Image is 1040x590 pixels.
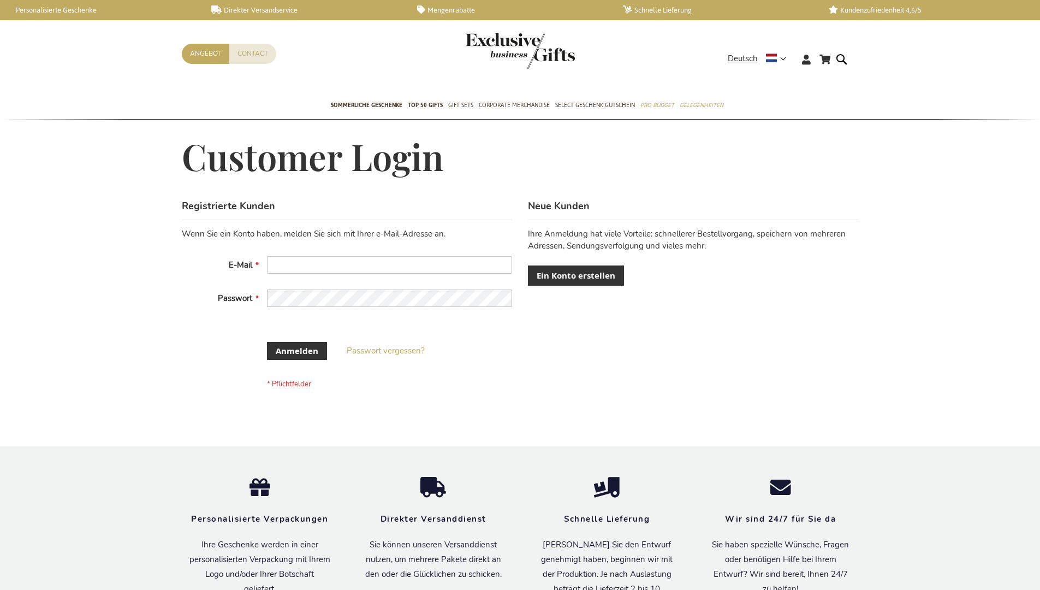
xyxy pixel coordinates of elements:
[363,538,504,582] p: Sie können unseren Versanddienst nutzen, um mehrere Pakete direkt an den oder die Glücklichen zu ...
[408,92,443,120] a: TOP 50 Gifts
[680,92,723,120] a: Gelegenheiten
[331,92,402,120] a: Sommerliche geschenke
[528,228,858,252] p: Ihre Anmeldung hat viele Vorteile: schnellerer Bestellvorgang, speichern von mehreren Adressen, S...
[640,92,674,120] a: Pro Budget
[182,44,229,64] a: Angebot
[829,5,1017,15] a: Kundenzufriedenheit 4,6/5
[448,99,473,111] span: Gift Sets
[347,345,425,357] a: Passwort vergessen?
[417,5,605,15] a: Mengenrabatte
[229,44,276,64] a: Contact
[479,99,550,111] span: Corporate Merchandise
[191,514,328,524] strong: Personalisierte Verpackungen
[466,33,520,69] a: store logo
[229,259,252,270] span: E-Mail
[182,199,275,213] strong: Registrierte Kunden
[640,99,674,111] span: Pro Budget
[331,99,402,111] span: Sommerliche geschenke
[680,99,723,111] span: Gelegenheiten
[182,133,444,180] span: Customer Login
[267,256,512,274] input: E-Mail
[182,228,512,240] div: Wenn Sie ein Konto haben, melden Sie sich mit Ihrer e-Mail-Adresse an.
[725,514,836,524] strong: Wir sind 24/7 für Sie da
[211,5,400,15] a: Direkter Versandservice
[537,270,615,281] span: Ein Konto erstellen
[555,99,635,111] span: Select Geschenk Gutschein
[276,345,318,357] span: Anmelden
[381,514,486,524] strong: Direkter Versanddienst
[448,92,473,120] a: Gift Sets
[5,5,194,15] a: Personalisierte Geschenke
[479,92,550,120] a: Corporate Merchandise
[218,293,252,304] span: Passwort
[408,99,443,111] span: TOP 50 Gifts
[267,342,327,360] button: Anmelden
[728,52,758,65] span: Deutsch
[528,265,624,286] a: Ein Konto erstellen
[528,199,590,213] strong: Neue Kunden
[466,33,575,69] img: Exclusive Business gifts logo
[623,5,811,15] a: Schnelle Lieferung
[564,514,650,524] strong: Schnelle Lieferung
[555,92,635,120] a: Select Geschenk Gutschein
